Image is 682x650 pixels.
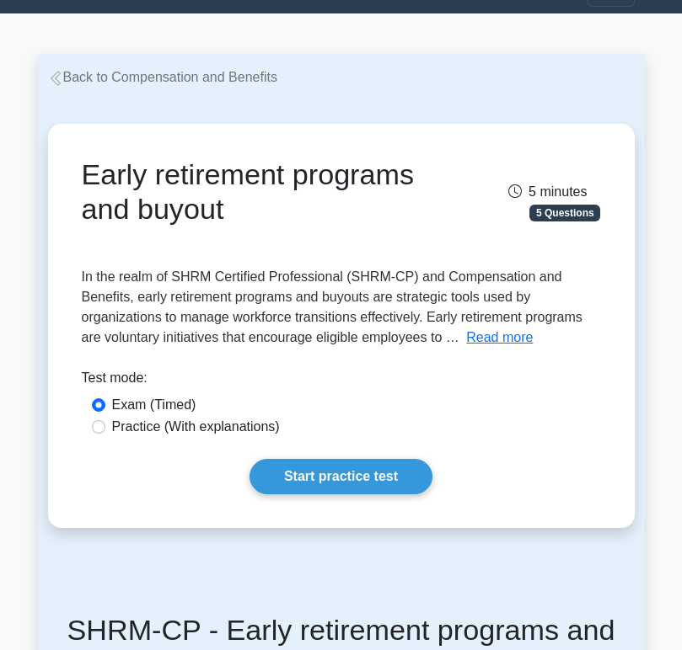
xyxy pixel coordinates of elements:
[529,205,600,221] span: 5 Questions
[82,368,601,395] div: Test mode:
[466,328,533,348] button: Read more
[112,395,196,415] label: Exam (Timed)
[82,157,422,226] h1: Early retirement programs and buyout
[250,459,432,494] a: Start practice test
[112,417,280,437] label: Practice (With explanations)
[82,269,583,344] span: In the realm of SHRM Certified Professional (SHRM-CP) and Compensation and Benefits, early retire...
[508,184,587,199] span: 5 minutes
[48,70,277,84] a: Back to Compensation and Benefits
